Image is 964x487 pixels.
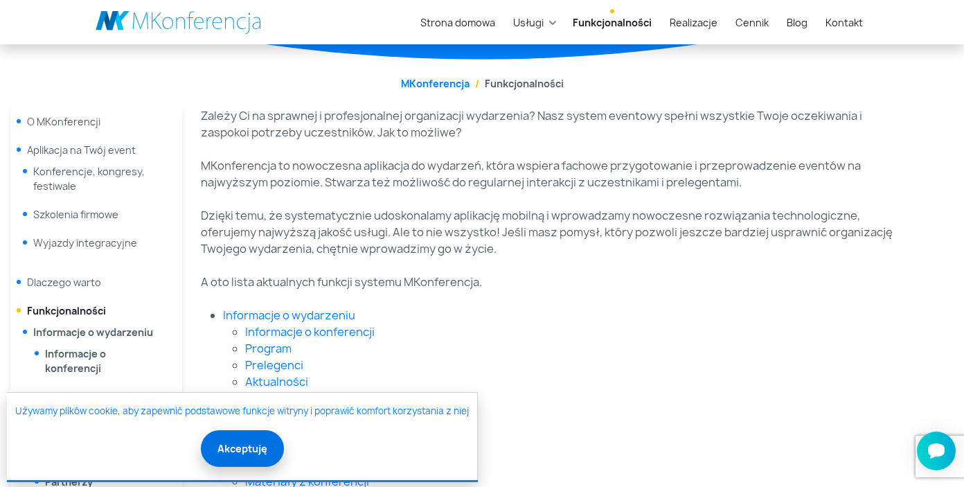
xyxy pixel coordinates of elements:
a: Wyjazdy integracyjne [33,236,137,249]
iframe: Smartsupp widget button [917,432,956,470]
a: Kontakt [820,10,868,35]
a: Blog [781,10,813,35]
p: MKonferencja to nowoczesna aplikacja do wydarzeń, która wspiera fachowe przygotowanie i przeprowa... [201,157,907,191]
a: Informacje o konferencji [245,324,375,339]
p: A oto lista aktualnych funkcji systemu MKonferencja. [201,274,907,290]
span: Aplikacja na Twój event [27,143,136,157]
a: Prelegenci [245,357,303,373]
a: Aktualności [245,374,308,389]
a: Realizacje [664,10,723,35]
a: Informacje o wydarzeniu [33,326,153,339]
a: Szkolenia firmowe [33,208,118,221]
li: Funkcjonalności [470,76,564,91]
a: Dlaczego warto [27,276,101,289]
a: Funkcjonalności [27,304,106,317]
a: Używamy plików cookie, aby zapewnić podstawowe funkcje witryny i poprawić komfort korzystania z niej [15,405,469,418]
a: Konferencje, kongresy, festiwale [33,165,145,193]
a: Strona domowa [415,10,501,35]
p: Dzięki temu, że systematycznie udoskonalamy aplikację mobilną i wprowadzamy nowoczesne rozwiązani... [201,207,907,257]
a: Program [45,390,87,403]
a: Partnerzy [245,391,300,406]
a: Program [245,341,292,356]
nav: breadcrumb [96,76,868,91]
button: Akceptuję [201,430,284,467]
a: O MKonferencji [27,115,100,128]
a: Funkcjonalności [567,10,657,35]
a: Informacje o wydarzeniu [223,308,355,323]
a: Usługi [508,10,549,35]
p: Zależy Ci na sprawnej i profesjonalnej organizacji wydarzenia? Nasz system eventowy spełni wszyst... [201,107,907,141]
a: Cennik [730,10,774,35]
a: Informacje o konferencji [45,347,106,375]
a: MKonferencja [401,77,470,90]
